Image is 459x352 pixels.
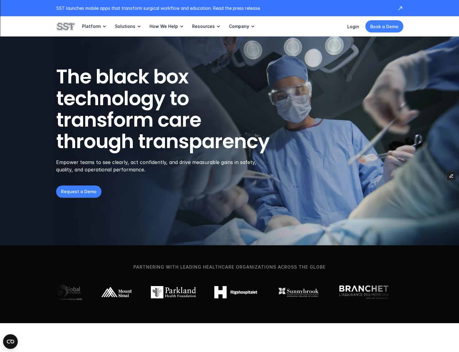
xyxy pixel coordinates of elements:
[347,24,359,29] a: Login
[214,286,257,298] img: Rigshospitalet logo
[276,286,321,298] img: Sunnybrook logo
[365,20,403,33] a: Book a Demo
[370,23,398,30] p: Book a Demo
[61,188,97,195] p: Request a Demo
[447,171,456,181] button: Edit Framer Content
[149,24,178,29] p: How We Help
[115,24,135,29] p: Solutions
[101,286,132,298] img: Mount Sinai logo
[82,24,101,29] p: Platform
[3,334,18,349] button: Open CMP widget
[56,21,75,32] img: SST logo
[82,16,107,36] a: Platform
[56,159,264,173] p: Empower teams to see clearly, act confidently, and drive measurable gains in safety, quality, and...
[151,286,196,298] img: Parkland logo
[56,5,391,11] p: SST launches mobile apps that transform surgical workflow and education. Read the press release.
[56,186,101,198] a: Request a Demo
[192,24,215,29] p: Resources
[10,264,449,270] p: Partnering with leading healthcare organizations across the globe
[56,66,299,152] h1: The black box technology to transform care through transparency
[229,24,249,29] p: Company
